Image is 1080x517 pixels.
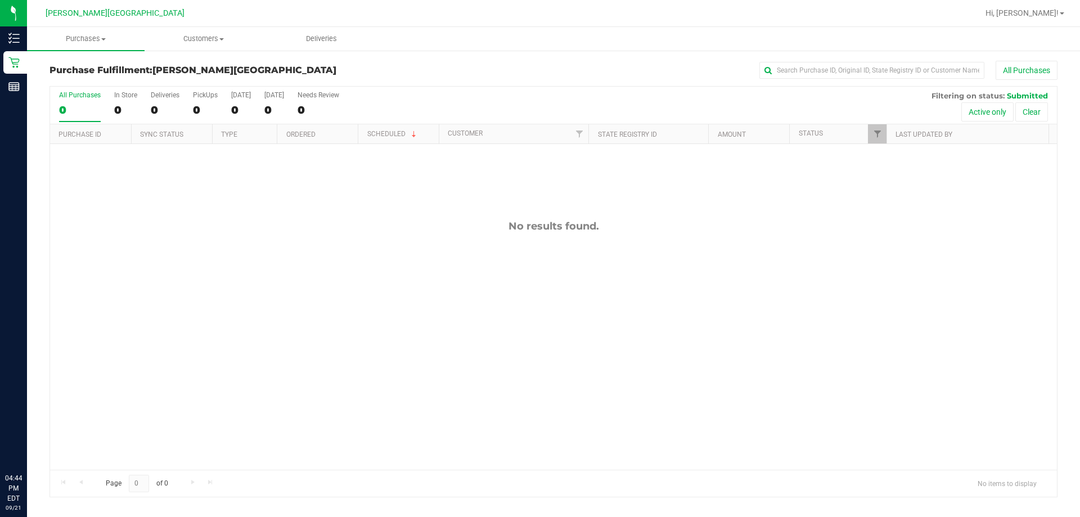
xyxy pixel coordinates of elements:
[193,104,218,116] div: 0
[5,473,22,503] p: 04:44 PM EDT
[448,129,483,137] a: Customer
[8,81,20,92] inline-svg: Reports
[895,131,952,138] a: Last Updated By
[11,427,45,461] iframe: Resource center
[759,62,984,79] input: Search Purchase ID, Original ID, State Registry ID or Customer Name...
[27,27,145,51] a: Purchases
[27,34,145,44] span: Purchases
[298,91,339,99] div: Needs Review
[570,124,588,143] a: Filter
[140,131,183,138] a: Sync Status
[264,91,284,99] div: [DATE]
[5,503,22,512] p: 09/21
[291,34,352,44] span: Deliveries
[145,27,262,51] a: Customers
[367,130,418,138] a: Scheduled
[114,104,137,116] div: 0
[231,104,251,116] div: 0
[145,34,262,44] span: Customers
[8,57,20,68] inline-svg: Retail
[1015,102,1048,122] button: Clear
[50,220,1057,232] div: No results found.
[969,475,1046,492] span: No items to display
[59,104,101,116] div: 0
[931,91,1005,100] span: Filtering on status:
[718,131,746,138] a: Amount
[151,104,179,116] div: 0
[114,91,137,99] div: In Store
[799,129,823,137] a: Status
[264,104,284,116] div: 0
[1007,91,1048,100] span: Submitted
[298,104,339,116] div: 0
[151,91,179,99] div: Deliveries
[49,65,385,75] h3: Purchase Fulfillment:
[8,33,20,44] inline-svg: Inventory
[46,8,184,18] span: [PERSON_NAME][GEOGRAPHIC_DATA]
[193,91,218,99] div: PickUps
[961,102,1014,122] button: Active only
[263,27,380,51] a: Deliveries
[286,131,316,138] a: Ordered
[598,131,657,138] a: State Registry ID
[996,61,1057,80] button: All Purchases
[231,91,251,99] div: [DATE]
[59,91,101,99] div: All Purchases
[868,124,886,143] a: Filter
[221,131,237,138] a: Type
[152,65,336,75] span: [PERSON_NAME][GEOGRAPHIC_DATA]
[985,8,1059,17] span: Hi, [PERSON_NAME]!
[96,475,177,492] span: Page of 0
[58,131,101,138] a: Purchase ID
